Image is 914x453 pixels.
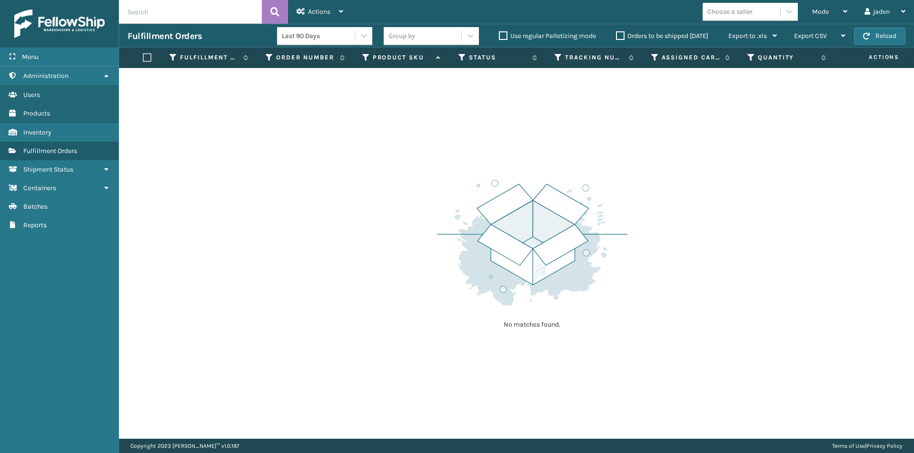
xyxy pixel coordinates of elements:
span: Batches [23,202,48,211]
label: Order Number [276,53,335,62]
label: Fulfillment Order Id [180,53,238,62]
span: Shipment Status [23,165,73,173]
span: Actions [838,49,905,65]
label: Status [469,53,527,62]
span: Export to .xls [728,32,767,40]
button: Reload [854,28,905,45]
span: Administration [23,72,69,80]
div: Last 90 Days [282,31,356,41]
span: Export CSV [794,32,827,40]
div: | [832,439,903,453]
span: Containers [23,184,56,192]
label: Use regular Palletizing mode [499,32,596,40]
div: Choose a seller [707,7,753,17]
label: Quantity [758,53,816,62]
label: Orders to be shipped [DATE] [616,32,708,40]
span: Inventory [23,128,51,136]
span: Users [23,91,40,99]
h3: Fulfillment Orders [128,30,202,42]
img: logo [14,10,105,38]
a: Terms of Use [832,443,865,449]
a: Privacy Policy [866,443,903,449]
span: Reports [23,221,47,229]
span: Fulfillment Orders [23,147,77,155]
span: Actions [308,8,330,16]
span: Mode [812,8,829,16]
label: Tracking Number [565,53,624,62]
p: Copyright 2023 [PERSON_NAME]™ v 1.0.187 [130,439,239,453]
span: Menu [22,53,39,61]
label: Product SKU [373,53,431,62]
label: Assigned Carrier Service [662,53,720,62]
span: Products [23,109,50,117]
div: Group by [388,31,415,41]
